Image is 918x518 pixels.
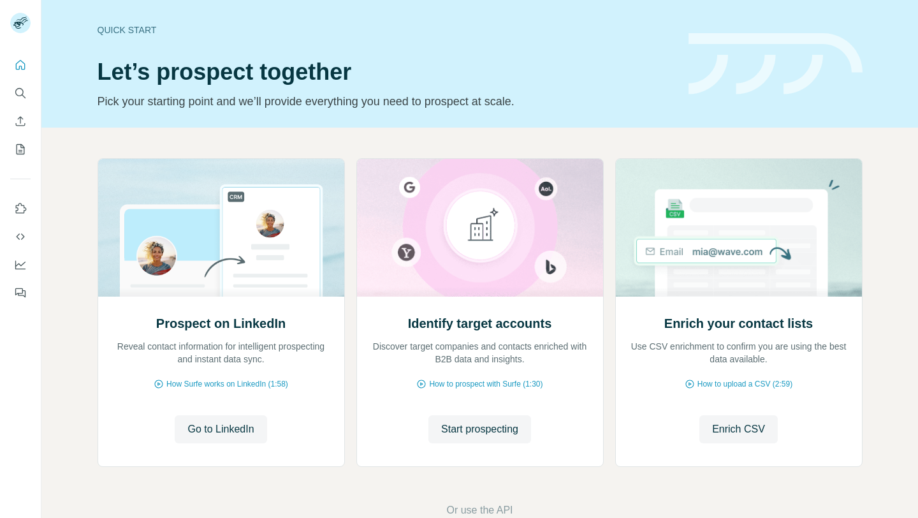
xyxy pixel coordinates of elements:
p: Use CSV enrichment to confirm you are using the best data available. [629,340,849,366]
button: Or use the API [446,503,513,518]
img: Identify target accounts [356,159,604,297]
button: Go to LinkedIn [175,415,266,443]
span: How to prospect with Surfe (1:30) [429,378,543,390]
p: Pick your starting point and we’ll provide everything you need to prospect at scale. [98,93,673,110]
span: How to upload a CSV (2:59) [697,378,792,390]
button: Feedback [10,281,31,304]
div: Quick start [98,24,673,36]
img: Enrich your contact lists [615,159,863,297]
p: Reveal contact information for intelligent prospecting and instant data sync. [111,340,331,366]
p: Discover target companies and contacts enriched with B2B data and insights. [370,340,590,366]
img: banner [688,33,863,95]
button: Use Surfe on LinkedIn [10,197,31,220]
span: Start prospecting [441,422,518,437]
h2: Enrich your contact lists [664,314,813,332]
button: Enrich CSV [699,415,778,443]
img: Prospect on LinkedIn [98,159,345,297]
button: Quick start [10,54,31,77]
button: Start prospecting [428,415,531,443]
button: Search [10,82,31,105]
h2: Prospect on LinkedIn [156,314,286,332]
span: Enrich CSV [712,422,765,437]
button: My lists [10,138,31,161]
span: How Surfe works on LinkedIn (1:58) [166,378,288,390]
h2: Identify target accounts [408,314,552,332]
button: Use Surfe API [10,225,31,248]
span: Go to LinkedIn [187,422,254,437]
button: Enrich CSV [10,110,31,133]
h1: Let’s prospect together [98,59,673,85]
button: Dashboard [10,253,31,276]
